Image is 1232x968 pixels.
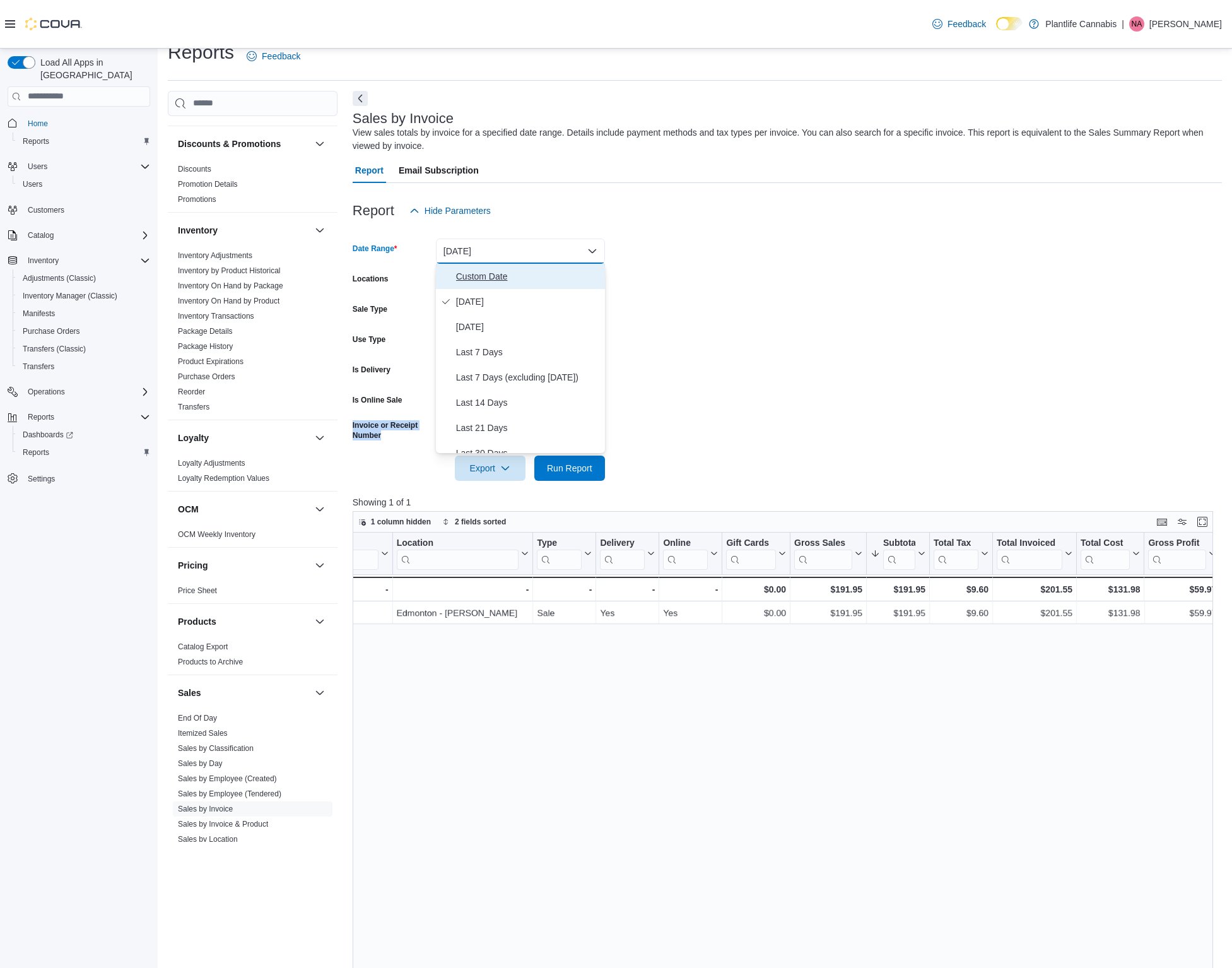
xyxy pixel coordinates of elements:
a: Catalog Export [178,642,228,651]
span: Inventory Manager (Classic) [23,291,117,301]
span: Load All Apps in [GEOGRAPHIC_DATA] [35,56,150,81]
div: Gift Card Sales [726,537,776,569]
div: Delivery [600,537,645,549]
div: Time [302,537,378,549]
span: [DATE] [456,319,600,334]
span: Reports [23,136,49,146]
span: Reorder [178,387,205,397]
button: Products [178,615,310,628]
button: Hide Parameters [404,198,496,223]
div: $191.95 [871,605,925,620]
a: Sales by Day [178,759,223,768]
button: Online [663,537,718,569]
span: Purchase Orders [178,372,235,382]
label: Locations [353,274,389,284]
button: Sales [178,687,310,699]
div: Edmonton - [PERSON_NAME] [396,605,529,620]
a: End Of Day [178,714,217,723]
div: Online [663,537,708,569]
button: OCM [178,503,310,516]
button: [DATE] [436,239,605,264]
button: Adjustments (Classic) [13,269,155,287]
label: Date Range [353,244,397,254]
a: Dashboards [18,427,78,442]
button: Users [13,175,155,193]
button: Reports [13,133,155,150]
a: Inventory Manager (Classic) [18,288,122,304]
div: $201.55 [997,582,1072,597]
button: Users [23,159,52,174]
button: Pricing [178,559,310,572]
label: Sale Type [353,304,387,314]
h3: Inventory [178,224,218,237]
div: Sales [168,711,337,928]
span: Sales by Invoice [178,804,233,814]
span: Sales by Location [178,834,238,844]
div: Total Invoiced [997,537,1062,549]
a: Home [23,116,53,131]
a: Transfers (Classic) [18,341,91,357]
nav: Complex example [8,109,150,521]
div: - [600,582,655,597]
h1: Reports [168,40,234,65]
div: Gross Profit [1148,537,1206,569]
div: $9.60 [934,582,989,597]
a: Inventory Transactions [178,312,254,321]
span: Export [462,456,518,481]
div: Total Invoiced [997,537,1062,569]
a: Sales by Location [178,835,238,844]
h3: Loyalty [178,432,209,444]
div: $131.98 [1081,582,1140,597]
button: Discounts & Promotions [312,136,327,151]
span: Price Sheet [178,586,217,596]
button: Reports [13,444,155,461]
span: Discounts [178,164,211,174]
a: Package Details [178,327,233,336]
button: Keyboard shortcuts [1154,514,1170,529]
a: Dashboards [13,426,155,444]
span: Inventory by Product Historical [178,266,281,276]
a: Products to Archive [178,658,243,666]
h3: Sales [178,687,201,699]
span: Transfers [18,359,150,374]
a: Sales by Classification [178,744,254,753]
span: Reports [28,412,54,422]
span: Inventory Manager (Classic) [18,288,150,304]
button: Inventory [23,253,64,268]
button: Catalog [3,227,155,244]
div: Discounts & Promotions [168,162,337,212]
a: Transfers [178,403,209,411]
a: Promotions [178,195,216,204]
span: Transfers (Classic) [18,341,150,357]
button: OCM [312,502,327,517]
div: - [396,582,529,597]
div: $191.95 [794,605,862,620]
button: Loyalty [312,430,327,446]
button: Subtotal [871,537,925,569]
p: Showing 1 of 1 [353,496,1222,509]
div: $191.95 [871,582,925,597]
button: Delivery [600,537,655,569]
a: Purchase Orders [178,372,235,381]
button: Operations [3,383,155,401]
button: Inventory Manager (Classic) [13,287,155,305]
button: Enter fullscreen [1195,514,1210,529]
button: Transfers [13,358,155,375]
a: Itemized Sales [178,729,228,738]
div: Subtotal [883,537,915,569]
span: NA [1132,16,1142,32]
span: Home [28,119,48,129]
span: Itemized Sales [178,728,228,738]
span: Inventory [23,253,150,268]
span: Reports [18,445,150,460]
div: Yes [663,605,718,620]
div: Gift Cards [726,537,776,549]
span: Settings [28,474,55,484]
span: 1 column hidden [371,517,431,527]
h3: Discounts & Promotions [178,138,281,150]
button: Gift Cards [726,537,786,569]
span: Hide Parameters [425,204,491,217]
span: Inventory [28,256,59,266]
span: Last 7 Days (excluding [DATE]) [456,370,600,385]
a: Inventory On Hand by Product [178,297,279,305]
